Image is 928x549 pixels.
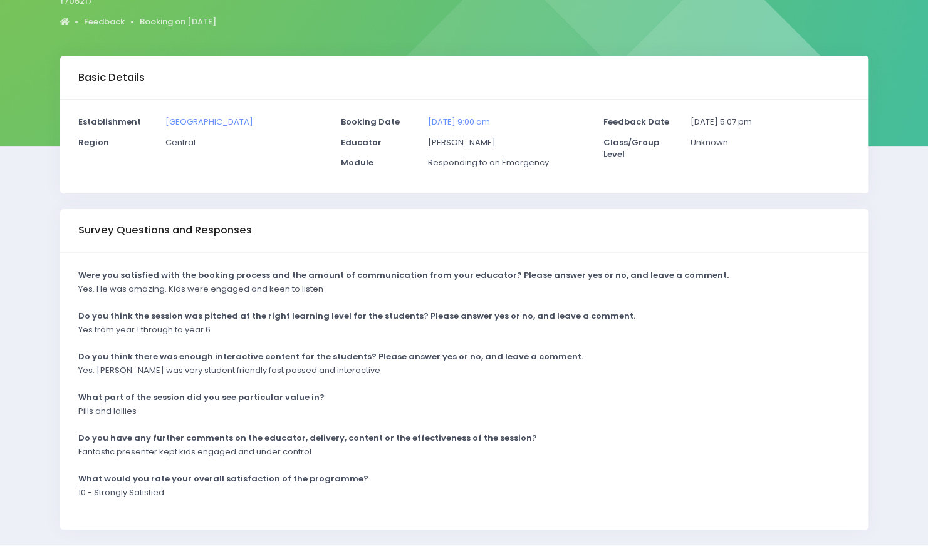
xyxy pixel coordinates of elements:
[603,136,659,161] strong: Class/Group Level
[341,116,400,128] strong: Booking Date
[341,156,373,168] strong: Module
[165,116,253,128] a: [GEOGRAPHIC_DATA]
[78,136,109,148] strong: Region
[78,283,323,295] p: Yes. He was amazing. Kids were engaged and keen to listen
[78,364,380,377] p: Yes. [PERSON_NAME] was very student friendly fast passed and interactive
[158,136,333,157] div: Central
[78,351,583,362] strong: Do you think there was enough interactive content for the students? Please answer yes or no, and ...
[78,71,145,84] h3: Basic Details
[691,136,850,149] p: Unknown
[84,16,125,28] a: Feedback
[691,116,850,128] p: [DATE] 5:07 pm
[428,136,587,149] p: [PERSON_NAME]
[78,224,252,237] h3: Survey Questions and Responses
[78,310,635,322] strong: Do you think the session was pitched at the right learning level for the students? Please answer ...
[78,324,211,336] p: Yes from year 1 through to year 6
[78,446,311,458] p: Fantastic presenter kept kids engaged and under control
[428,116,490,128] a: [DATE] 9:00 am
[78,486,164,499] p: 10 - Strongly Satisfied
[78,269,729,281] strong: Were you satisfied with the booking process and the amount of communication from your educator? P...
[428,156,587,169] p: Responding to an Emergency
[341,136,382,148] strong: Educator
[140,16,216,28] a: Booking on [DATE]
[78,116,141,128] strong: Establishment
[78,391,325,403] strong: What part of the session did you see particular value in?
[603,116,669,128] strong: Feedback Date
[78,473,368,485] strong: What would you rate your overall satisfaction of the programme?
[78,405,137,418] p: Pills and lollies
[78,432,537,444] strong: Do you have any further comments on the educator, delivery, content or the effectiveness of the s...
